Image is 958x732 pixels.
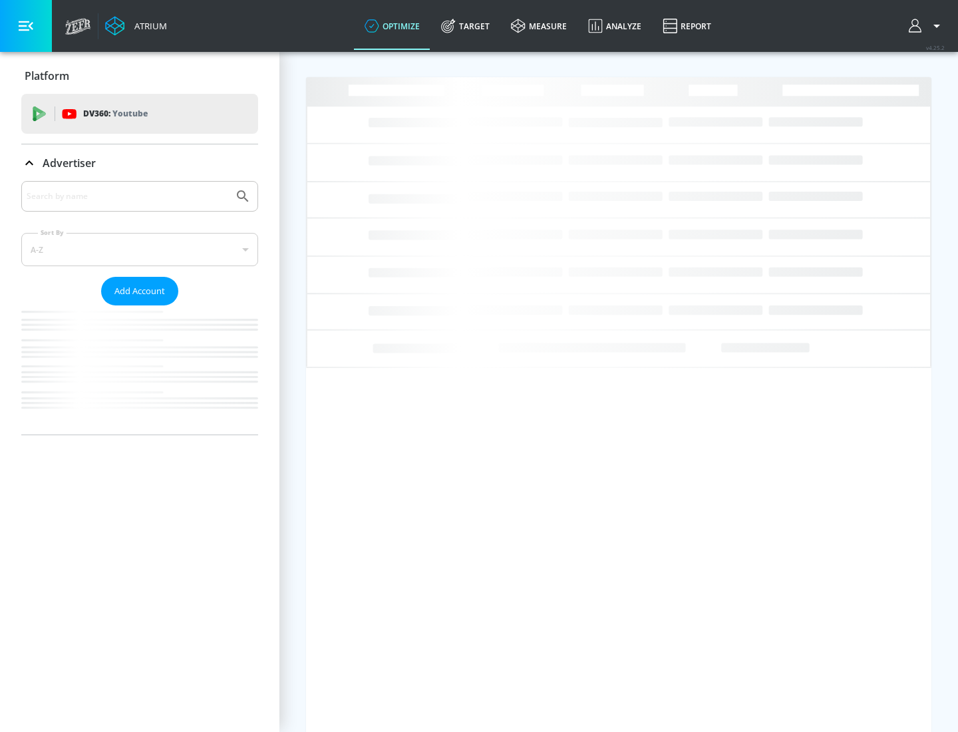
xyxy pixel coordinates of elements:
a: Target [430,2,500,50]
span: Add Account [114,283,165,299]
div: A-Z [21,233,258,266]
a: Atrium [105,16,167,36]
p: Advertiser [43,156,96,170]
p: Youtube [112,106,148,120]
a: optimize [354,2,430,50]
p: DV360: [83,106,148,121]
p: Platform [25,69,69,83]
div: DV360: Youtube [21,94,258,134]
span: v 4.25.2 [926,44,945,51]
button: Add Account [101,277,178,305]
label: Sort By [38,228,67,237]
a: Report [652,2,722,50]
div: Platform [21,57,258,94]
a: measure [500,2,577,50]
a: Analyze [577,2,652,50]
div: Atrium [129,20,167,32]
div: Advertiser [21,181,258,435]
input: Search by name [27,188,228,205]
nav: list of Advertiser [21,305,258,435]
div: Advertiser [21,144,258,182]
